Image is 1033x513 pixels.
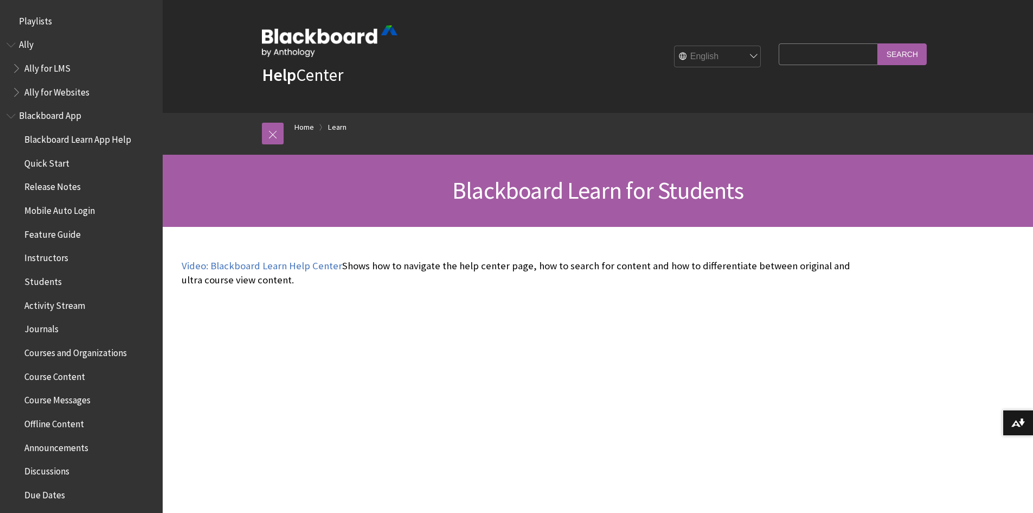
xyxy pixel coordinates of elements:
span: Offline Content [24,415,84,429]
span: Blackboard Learn App Help [24,130,131,145]
span: Instructors [24,249,68,264]
img: Blackboard by Anthology [262,26,397,57]
span: Blackboard App [19,107,81,122]
nav: Book outline for Playlists [7,12,156,30]
span: Discussions [24,462,69,477]
span: Course Content [24,368,85,382]
strong: Help [262,64,296,86]
span: Release Notes [24,178,81,193]
nav: Book outline for Anthology Ally Help [7,36,156,102]
span: Ally for LMS [24,59,70,74]
span: Course Messages [24,391,91,406]
span: Students [24,273,62,287]
span: Activity Stream [24,296,85,311]
span: Quick Start [24,154,69,169]
span: Journals [24,320,59,335]
input: Search [878,43,927,65]
select: Site Language Selector [675,46,761,68]
span: Due Dates [24,486,65,501]
a: Video: Blackboard Learn Help Center [182,259,342,273]
span: Courses and Organizations [24,344,127,358]
span: Ally [19,36,34,50]
span: Blackboard Learn for Students [452,175,743,205]
span: Announcements [24,439,88,453]
a: Home [294,121,314,134]
span: Mobile Auto Login [24,201,95,216]
span: Ally for Websites [24,83,89,98]
span: Playlists [19,12,52,27]
a: HelpCenter [262,64,343,86]
a: Learn [328,121,347,134]
p: Shows how to navigate the help center page, how to search for content and how to differentiate be... [182,259,854,287]
span: Feature Guide [24,225,81,240]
